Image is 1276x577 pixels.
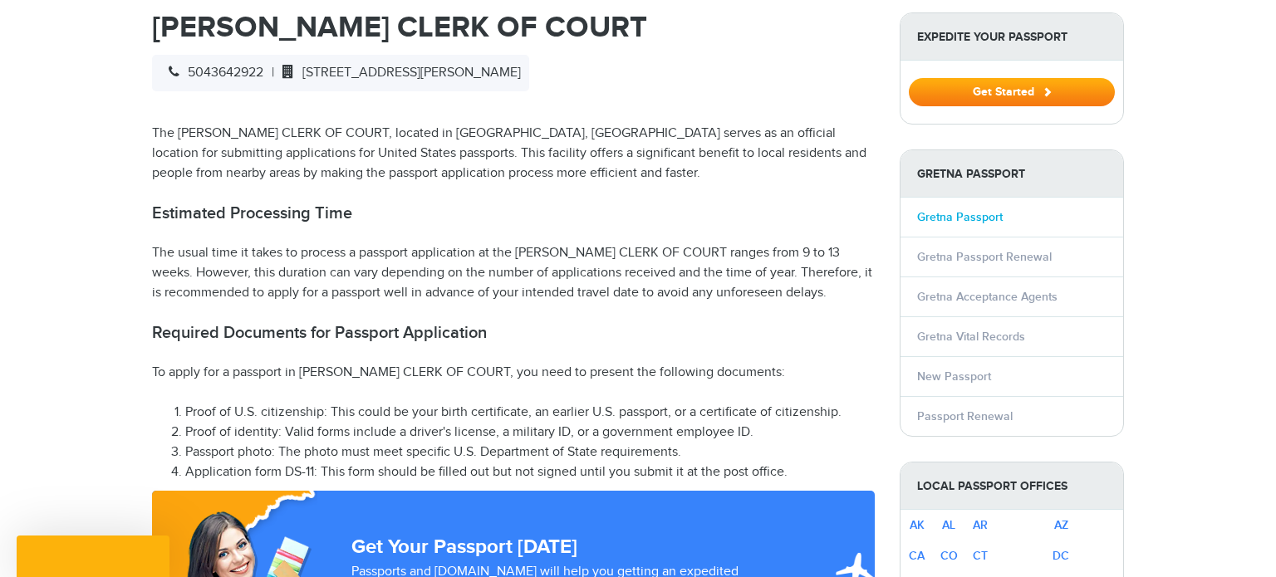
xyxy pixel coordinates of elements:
[152,363,875,383] p: To apply for a passport in [PERSON_NAME] CLERK OF COURT, you need to present the following docume...
[152,55,529,91] div: |
[901,150,1123,198] strong: Gretna Passport
[185,443,875,462] li: Passport photo: The photo must meet specific U.S. Department of State requirements.
[973,549,988,563] a: CT
[185,403,875,423] li: Proof of U.S. citizenship: This could be your birth certificate, an earlier U.S. passport, or a c...
[909,78,1115,106] button: Get Started
[917,369,991,384] a: New Passport
[909,85,1115,98] a: Get Started
[917,250,1052,264] a: Gretna Passport Renewal
[152,12,875,42] h1: [PERSON_NAME] CLERK OF COURT
[351,535,577,559] strong: Get Your Passport [DATE]
[973,518,988,532] a: AR
[274,65,521,81] span: [STREET_ADDRESS][PERSON_NAME]
[185,423,875,443] li: Proof of identity: Valid forms include a driver's license, a military ID, or a government employe...
[152,243,875,303] p: The usual time it takes to process a passport application at the [PERSON_NAME] CLERK OF COURT ran...
[917,330,1025,344] a: Gretna Vital Records
[901,462,1123,510] strong: Local Passport Offices
[185,462,875,482] li: Application form DS-11: This form should be filled out but not signed until you submit it at the ...
[909,549,925,563] a: CA
[917,290,1058,304] a: Gretna Acceptance Agents
[942,518,955,532] a: AL
[152,124,875,183] p: The [PERSON_NAME] CLERK OF COURT, located in [GEOGRAPHIC_DATA], [GEOGRAPHIC_DATA] serves as an of...
[917,409,1013,423] a: Passport Renewal
[1054,518,1068,532] a: AZ
[152,203,875,223] h2: Estimated Processing Time
[152,323,875,343] h2: Required Documents for Passport Application
[1053,549,1069,563] a: DC
[917,210,1003,224] a: Gretna Passport
[901,13,1123,61] strong: Expedite Your Passport
[160,65,263,81] span: 5043642922
[910,518,925,532] a: AK
[940,549,958,563] a: CO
